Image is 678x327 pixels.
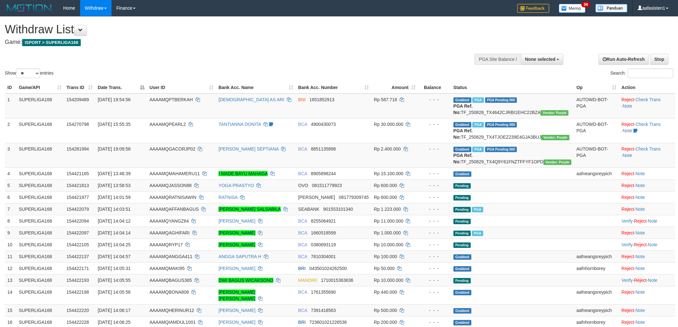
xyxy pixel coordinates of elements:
[574,286,619,304] td: aafneangsreypich
[421,253,448,260] div: - - -
[622,122,634,127] a: Reject
[67,183,89,188] span: 154421813
[219,242,255,247] a: [PERSON_NAME]
[311,290,336,295] span: Copy 1761355690 to clipboard
[635,254,645,259] a: Note
[216,82,295,94] th: Bank Acc. Name: activate to sort column ascending
[219,97,284,102] a: [DEMOGRAPHIC_DATA] AS ARI
[421,241,448,248] div: - - -
[453,97,471,103] span: Grabbed
[296,82,371,94] th: Bank Acc. Number: activate to sort column ascending
[374,308,397,313] span: Rp 500.000
[219,290,255,301] a: [PERSON_NAME] [PERSON_NAME]
[574,82,619,94] th: Op: activate to sort column ascending
[5,191,16,203] td: 6
[67,278,89,283] span: 154422193
[453,207,471,212] span: Pending
[5,82,16,94] th: ID
[311,171,336,176] span: Copy 8905898244 to clipboard
[453,183,471,189] span: Pending
[374,146,401,151] span: Rp 2.400.000
[150,183,192,188] span: AAAAMQJASSON88
[541,135,569,140] span: Vendor URL: https://trx4.1velocity.biz
[451,82,574,94] th: Status
[453,219,471,224] span: Pending
[22,39,81,46] span: ISPORT > SUPERLIGA168
[150,254,193,259] span: AAAAMQANGGA411
[622,254,634,259] a: Reject
[150,242,183,247] span: AAAAMQRYP17
[421,170,448,177] div: - - -
[559,4,586,13] img: Button%20Memo.svg
[374,242,403,247] span: Rp 10.000.000
[622,278,633,283] a: Verify
[622,171,634,176] a: Reject
[453,147,471,152] span: Grabbed
[98,278,130,283] span: [DATE] 14:05:55
[634,218,647,224] a: Reject
[67,146,89,151] span: 154281994
[98,242,130,247] span: [DATE] 14:04:25
[5,3,54,13] img: MOTION_logo.png
[150,230,190,235] span: AAAAMQAGHIFARI
[298,183,308,188] span: OVO
[5,286,16,304] td: 14
[650,54,668,65] a: Stop
[67,207,89,212] span: 154422079
[298,278,317,283] span: MANDIRI
[150,290,189,295] span: AAAAMQBONA808
[67,320,89,325] span: 154422228
[16,227,64,239] td: SUPERLIGA168
[5,304,16,316] td: 15
[619,304,675,316] td: ·
[421,121,448,127] div: - - -
[98,266,130,271] span: [DATE] 14:05:31
[634,242,647,247] a: Reject
[648,242,657,247] a: Note
[472,122,484,127] span: Marked by aafmaleo
[298,171,307,176] span: BCA
[418,82,451,94] th: Balance
[219,230,255,235] a: [PERSON_NAME]
[16,94,64,119] td: SUPERLIGA168
[98,207,130,212] span: [DATE] 14:03:51
[421,307,448,314] div: - - -
[453,290,471,295] span: Grabbed
[622,266,634,271] a: Reject
[150,266,185,271] span: AAAAMQMAKI95
[98,195,130,200] span: [DATE] 14:01:59
[298,254,307,259] span: BCA
[219,218,255,224] a: [PERSON_NAME]
[98,97,130,102] span: [DATE] 19:54:56
[635,230,645,235] a: Note
[374,320,397,325] span: Rp 200.000
[635,97,661,102] a: Check Trans
[16,191,64,203] td: SUPERLIGA168
[311,242,336,247] span: Copy 0380693119 to clipboard
[635,290,645,295] a: Note
[311,254,336,259] span: Copy 7810304001 to clipboard
[635,183,645,188] a: Note
[622,146,634,151] a: Reject
[622,183,634,188] a: Reject
[622,218,633,224] a: Verify
[421,230,448,236] div: - - -
[619,239,675,250] td: · ·
[5,39,446,45] h4: Game:
[453,254,471,260] span: Grabbed
[622,308,634,313] a: Reject
[453,171,471,177] span: Grabbed
[298,230,307,235] span: BCA
[619,143,675,168] td: · ·
[150,218,189,224] span: AAAAMQYANGZ84
[98,171,130,176] span: [DATE] 13:46:39
[150,122,186,127] span: AAAAMQPEARL2
[5,118,16,143] td: 2
[5,239,16,250] td: 10
[298,308,307,313] span: BCA
[451,143,574,168] td: TF_250829_TX4Q9Y61FNZTFFYF1OPD
[453,242,471,248] span: Pending
[219,278,273,283] a: DWI BAGUS WICAKSONO
[374,195,397,200] span: Rp 600.000
[16,203,64,215] td: SUPERLIGA168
